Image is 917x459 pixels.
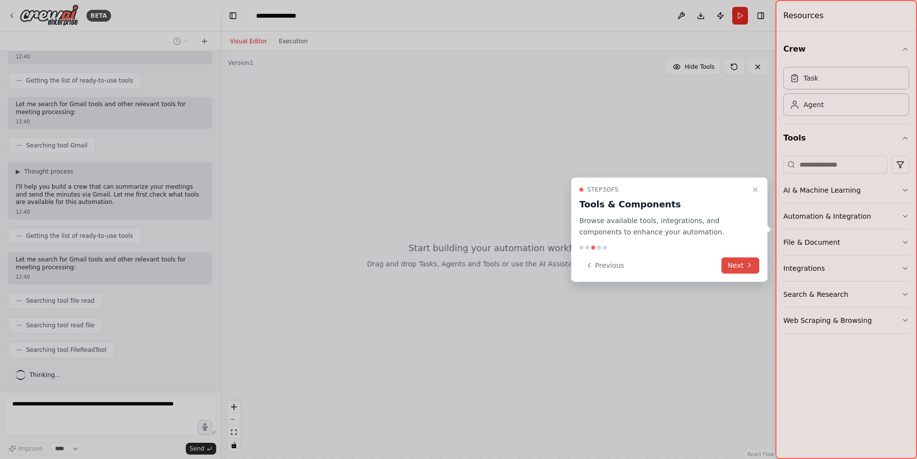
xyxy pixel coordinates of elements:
button: Next [721,257,759,273]
span: Step 3 of 5 [587,186,619,194]
h3: Tools & Components [579,198,747,211]
button: Hide left sidebar [226,9,240,23]
button: Previous [579,257,630,273]
button: Close walkthrough [749,184,761,196]
p: Browse available tools, integrations, and components to enhance your automation. [579,215,747,238]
